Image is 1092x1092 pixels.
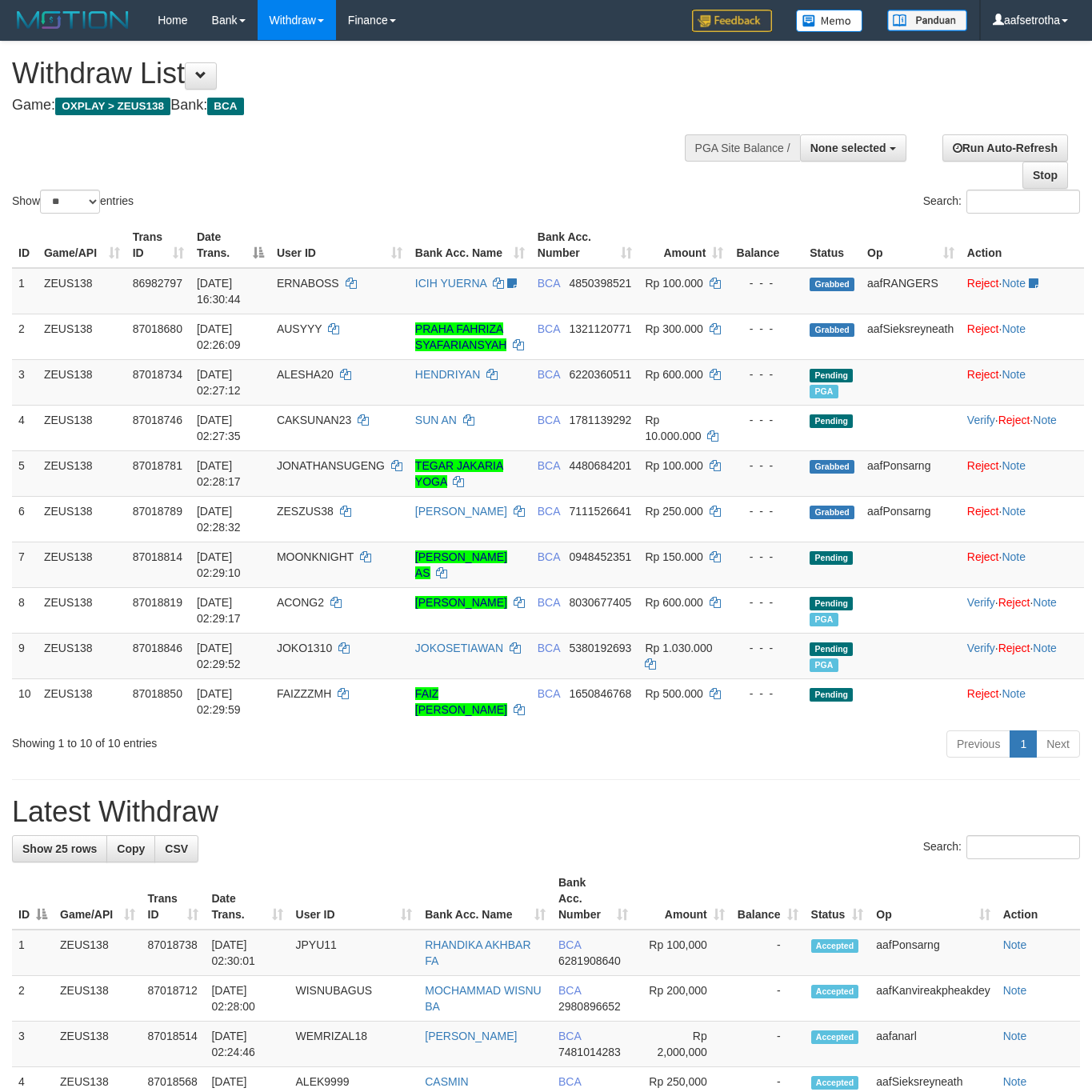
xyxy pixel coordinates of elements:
[961,314,1084,359] td: ·
[810,142,886,154] span: None selected
[569,596,631,609] span: Copy 8030677405 to clipboard
[55,98,170,115] span: OXPLAY > ZEUS138
[810,323,854,337] span: Grabbed
[638,222,730,268] th: Amount: activate to sort column ascending
[277,368,334,381] span: ALESHA20
[961,633,1084,678] td: · ·
[415,550,507,579] a: [PERSON_NAME] AS
[12,796,1080,828] h1: Latest Withdraw
[538,596,560,609] span: BCA
[861,268,961,314] td: aafRANGERS
[736,458,797,474] div: - - -
[800,134,906,162] button: None selected
[270,222,409,268] th: User ID: activate to sort column ascending
[277,322,322,335] span: AUSYYY
[290,976,419,1022] td: WISNUBAGUS
[133,550,182,563] span: 87018814
[38,496,126,542] td: ZEUS138
[1002,550,1026,563] a: Note
[1033,642,1057,654] a: Note
[12,930,54,976] td: 1
[415,277,486,290] a: ICIH YUERNA
[569,277,631,290] span: Copy 4850398521 to clipboard
[645,505,702,518] span: Rp 250.000
[870,868,996,930] th: Op: activate to sort column ascending
[54,930,142,976] td: ZEUS138
[290,1022,419,1067] td: WEMRIZAL18
[197,550,241,579] span: [DATE] 02:29:10
[558,1030,581,1042] span: BCA
[569,322,631,335] span: Copy 1321120771 to clipboard
[558,954,621,967] span: Copy 6281908640 to clipboard
[558,938,581,951] span: BCA
[811,939,859,953] span: Accepted
[810,369,853,382] span: Pending
[538,505,560,518] span: BCA
[197,414,241,442] span: [DATE] 02:27:35
[1002,505,1026,518] a: Note
[861,450,961,496] td: aafPonsarng
[277,277,339,290] span: ERNABOSS
[645,368,702,381] span: Rp 600.000
[569,642,631,654] span: Copy 5380192693 to clipboard
[736,321,797,337] div: - - -
[961,359,1084,405] td: ·
[12,405,38,450] td: 4
[861,222,961,268] th: Op: activate to sort column ascending
[967,277,999,290] a: Reject
[736,412,797,428] div: - - -
[12,678,38,724] td: 10
[887,10,967,31] img: panduan.png
[870,976,996,1022] td: aafKanvireakpheakdey
[923,835,1080,859] label: Search:
[967,687,999,700] a: Reject
[634,930,731,976] td: Rp 100,000
[569,414,631,426] span: Copy 1781139292 to clipboard
[12,542,38,587] td: 7
[12,496,38,542] td: 6
[569,687,631,700] span: Copy 1650846768 to clipboard
[538,642,560,654] span: BCA
[967,414,995,426] a: Verify
[205,930,289,976] td: [DATE] 02:30:01
[1002,277,1026,290] a: Note
[736,366,797,382] div: - - -
[165,842,188,855] span: CSV
[415,596,507,609] a: [PERSON_NAME]
[197,277,241,306] span: [DATE] 16:30:44
[133,368,182,381] span: 87018734
[870,1022,996,1067] td: aafanarl
[133,687,182,700] span: 87018850
[38,542,126,587] td: ZEUS138
[810,414,853,428] span: Pending
[569,368,631,381] span: Copy 6220360511 to clipboard
[961,678,1084,724] td: ·
[569,550,631,563] span: Copy 0948452351 to clipboard
[12,868,54,930] th: ID: activate to sort column descending
[40,190,100,214] select: Showentries
[154,835,198,862] a: CSV
[961,496,1084,542] td: ·
[538,414,560,426] span: BCA
[731,1022,805,1067] td: -
[38,450,126,496] td: ZEUS138
[277,414,351,426] span: CAKSUNAN23
[961,542,1084,587] td: ·
[961,587,1084,633] td: · ·
[810,551,853,565] span: Pending
[645,322,702,335] span: Rp 300.000
[54,976,142,1022] td: ZEUS138
[418,868,552,930] th: Bank Acc. Name: activate to sort column ascending
[861,496,961,542] td: aafPonsarng
[197,596,241,625] span: [DATE] 02:29:17
[870,930,996,976] td: aafPonsarng
[811,985,859,998] span: Accepted
[558,984,581,997] span: BCA
[736,549,797,565] div: - - -
[645,277,702,290] span: Rp 100.000
[133,322,182,335] span: 87018680
[1002,459,1026,472] a: Note
[731,868,805,930] th: Balance: activate to sort column ascending
[290,930,419,976] td: JPYU11
[133,459,182,472] span: 87018781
